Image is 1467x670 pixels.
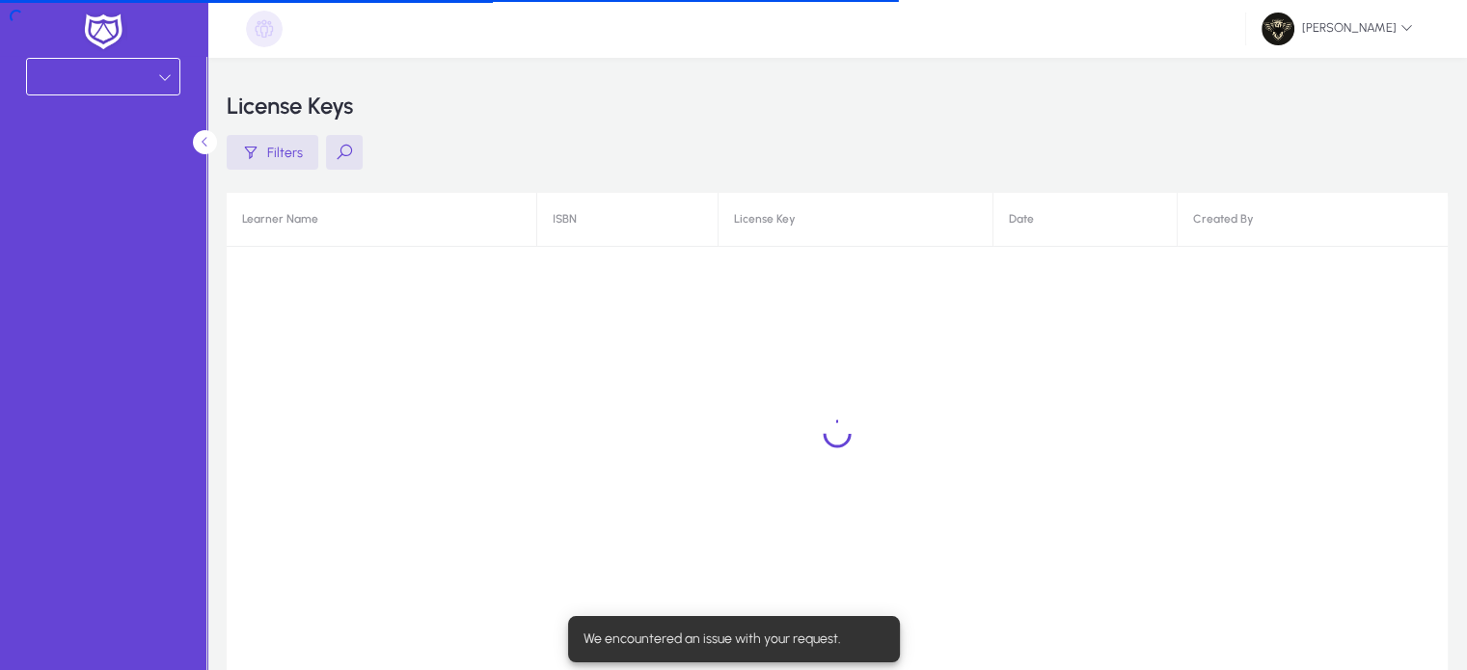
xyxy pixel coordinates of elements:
button: Filters [227,135,318,170]
img: 77.jpg [1262,13,1294,45]
span: Filters [267,145,303,161]
img: white-logo.png [79,12,127,52]
h3: License Keys [227,94,353,118]
button: [PERSON_NAME] [1246,12,1428,46]
div: We encountered an issue with your request. [568,616,892,662]
span: [PERSON_NAME] [1262,13,1413,45]
img: organization-placeholder.png [246,11,283,47]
